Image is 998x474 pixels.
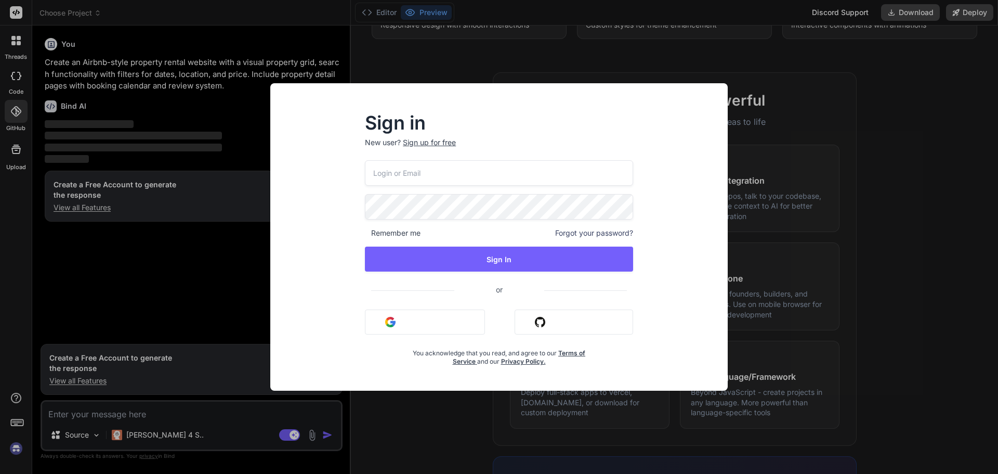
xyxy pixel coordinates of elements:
[501,357,546,365] a: Privacy Policy.
[365,310,485,335] button: Sign in with Google
[555,228,633,238] span: Forgot your password?
[535,317,545,327] img: github
[403,137,456,148] div: Sign up for free
[365,160,633,186] input: Login or Email
[365,114,633,131] h2: Sign in
[454,277,544,302] span: or
[515,310,633,335] button: Sign in with Github
[365,137,633,160] p: New user?
[410,343,588,366] div: You acknowledge that you read, and agree to our and our
[453,349,586,365] a: Terms of Service
[365,228,421,238] span: Remember me
[385,317,396,327] img: google
[365,247,633,272] button: Sign In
